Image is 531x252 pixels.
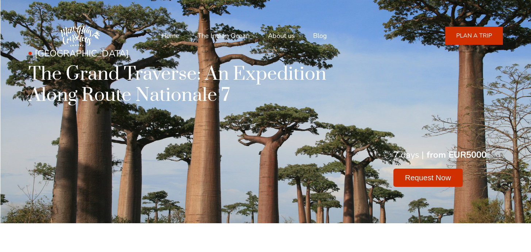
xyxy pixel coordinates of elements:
[161,27,179,44] a: Home
[197,27,250,44] a: The Indian Ocean
[28,64,342,106] h1: The Grand Traverse: An Expedition Along Route Nationale 7
[268,27,295,44] a: About us
[393,149,424,161] div: 7 days |
[445,27,503,45] a: PLAN A TRIP
[393,169,463,187] button: Request Now
[313,27,327,44] a: Blog
[427,149,486,161] div: from EUR5000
